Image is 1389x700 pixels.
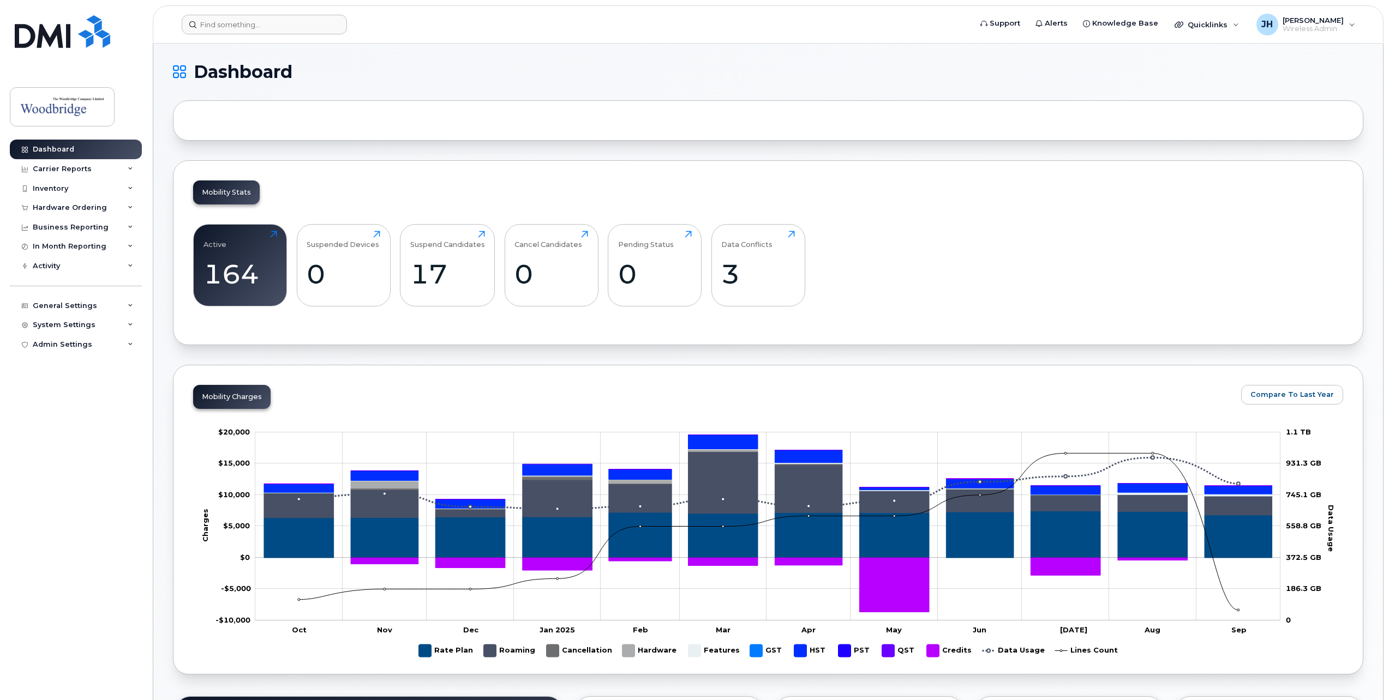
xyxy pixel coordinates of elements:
[1250,389,1334,400] span: Compare To Last Year
[218,427,250,436] tspan: $20,000
[419,640,473,661] g: Rate Plan
[1241,385,1343,405] button: Compare To Last Year
[1060,625,1087,634] tspan: [DATE]
[801,625,816,634] tspan: Apr
[618,231,692,300] a: Pending Status0
[1286,553,1321,562] tspan: 372.5 GB
[410,231,485,249] div: Suspend Candidates
[215,615,250,624] tspan: -$10,000
[721,231,773,249] div: Data Conflicts
[839,640,871,661] g: PST
[218,458,250,467] g: $0
[463,625,479,634] tspan: Dec
[203,231,226,249] div: Active
[716,625,731,634] tspan: Mar
[1286,584,1321,593] tspan: 186.3 GB
[618,231,674,249] div: Pending Status
[1286,615,1291,624] tspan: 0
[410,258,485,290] div: 17
[688,640,740,661] g: Features
[218,427,250,436] g: $0
[721,231,795,300] a: Data Conflicts3
[215,615,250,624] g: $0
[1055,640,1118,661] g: Lines Count
[794,640,828,661] g: HST
[1327,505,1336,552] tspan: Data Usage
[622,640,678,661] g: Hardware
[377,625,392,634] tspan: Nov
[221,584,251,593] tspan: -$5,000
[218,490,250,499] g: $0
[223,521,250,530] tspan: $5,000
[886,625,902,634] tspan: May
[307,258,380,290] div: 0
[264,511,1272,558] g: Rate Plan
[221,584,251,593] g: $0
[721,258,795,290] div: 3
[1286,521,1321,530] tspan: 558.8 GB
[203,258,277,290] div: 164
[1231,625,1247,634] tspan: Sep
[194,64,292,80] span: Dashboard
[750,640,783,661] g: GST
[264,452,1272,518] g: Roaming
[484,640,536,661] g: Roaming
[218,490,250,499] tspan: $10,000
[547,640,612,661] g: Cancellation
[201,509,209,542] tspan: Charges
[203,231,277,300] a: Active164
[983,640,1045,661] g: Data Usage
[307,231,380,300] a: Suspended Devices0
[1286,458,1321,467] tspan: 931.3 GB
[1286,427,1311,436] tspan: 1.1 TB
[292,625,307,634] tspan: Oct
[240,553,250,562] tspan: $0
[1286,490,1321,499] tspan: 745.1 GB
[633,625,648,634] tspan: Feb
[618,258,692,290] div: 0
[882,640,916,661] g: QST
[514,258,588,290] div: 0
[410,231,485,300] a: Suspend Candidates17
[307,231,379,249] div: Suspended Devices
[419,640,1118,661] g: Legend
[514,231,582,249] div: Cancel Candidates
[223,521,250,530] g: $0
[973,625,986,634] tspan: Jun
[540,625,575,634] tspan: Jan 2025
[927,640,972,661] g: Credits
[514,231,588,300] a: Cancel Candidates0
[1144,625,1160,634] tspan: Aug
[218,458,250,467] tspan: $15,000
